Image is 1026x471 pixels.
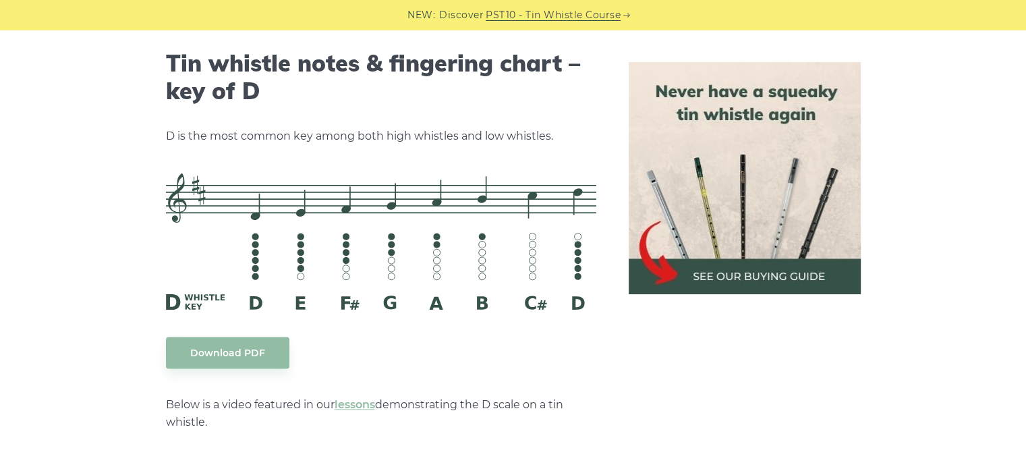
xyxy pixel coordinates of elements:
span: NEW: [407,7,435,23]
h2: Tin whistle notes & fingering chart – key of D [166,50,596,105]
a: PST10 - Tin Whistle Course [486,7,621,23]
span: Discover [439,7,484,23]
p: D is the most common key among both high whistles and low whistles. [166,128,596,145]
a: lessons [335,398,375,411]
a: Download PDF [166,337,289,368]
p: Below is a video featured in our demonstrating the D scale on a tin whistle. [166,396,596,431]
img: tin whistle buying guide [629,62,861,294]
img: D Whistle Fingering Chart And Notes [166,173,596,309]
